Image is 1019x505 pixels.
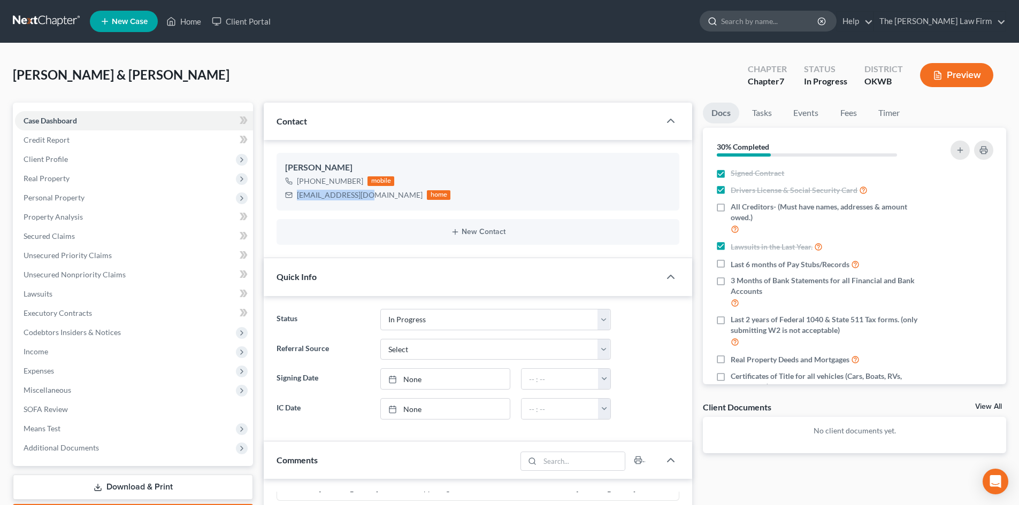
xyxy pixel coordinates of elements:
[24,135,70,144] span: Credit Report
[285,228,671,236] button: New Contact
[15,304,253,323] a: Executory Contracts
[271,339,374,360] label: Referral Source
[427,190,450,200] div: home
[15,284,253,304] a: Lawsuits
[731,242,813,252] span: Lawsuits in the Last Year.
[804,63,847,75] div: Status
[24,385,71,394] span: Miscellaneous
[367,176,394,186] div: mobile
[161,12,206,31] a: Home
[24,405,68,414] span: SOFA Review
[381,399,510,419] a: None
[731,259,849,270] span: Last 6 months of Pay Stubs/Records
[24,231,75,240] span: Secured Claims
[24,424,60,433] span: Means Test
[24,174,70,183] span: Real Property
[785,103,827,123] a: Events
[703,103,739,123] a: Docs
[277,455,318,465] span: Comments
[522,399,599,419] input: -- : --
[297,176,363,187] div: [PHONE_NUMBER]
[381,369,510,389] a: None
[24,212,83,221] span: Property Analysis
[15,265,253,284] a: Unsecured Nonpriority Claims
[271,368,374,390] label: Signing Date
[874,12,1006,31] a: The [PERSON_NAME] Law Firm
[24,328,121,337] span: Codebtors Insiders & Notices
[731,185,857,196] span: Drivers License & Social Security Card
[206,12,276,31] a: Client Portal
[285,161,671,174] div: [PERSON_NAME]
[297,190,423,200] div: [EMAIL_ADDRESS][DOMAIN_NAME]
[277,116,307,126] span: Contact
[731,201,921,223] span: All Creditors- (Must have names, addresses & amount owed.)
[24,366,54,375] span: Expenses
[24,251,112,260] span: Unsecured Priority Claims
[831,103,865,123] a: Fees
[920,63,993,87] button: Preview
[13,67,229,82] span: [PERSON_NAME] & [PERSON_NAME]
[748,63,787,75] div: Chapter
[983,469,1008,494] div: Open Intercom Messenger
[837,12,873,31] a: Help
[24,289,52,298] span: Lawsuits
[748,75,787,88] div: Chapter
[24,116,77,125] span: Case Dashboard
[717,142,769,151] strong: 30% Completed
[112,18,148,26] span: New Case
[731,354,849,365] span: Real Property Deeds and Mortgages
[804,75,847,88] div: In Progress
[731,168,784,178] span: Signed Contract
[15,111,253,130] a: Case Dashboard
[721,11,819,31] input: Search by name...
[870,103,908,123] a: Timer
[779,76,784,86] span: 7
[271,398,374,419] label: IC Date
[15,227,253,246] a: Secured Claims
[711,425,998,436] p: No client documents yet.
[24,270,126,279] span: Unsecured Nonpriority Claims
[522,369,599,389] input: -- : --
[15,400,253,419] a: SOFA Review
[24,154,68,164] span: Client Profile
[731,371,921,392] span: Certificates of Title for all vehicles (Cars, Boats, RVs, ATVs, Ect...) If its in your name, we n...
[271,309,374,330] label: Status
[975,403,1002,410] a: View All
[744,103,780,123] a: Tasks
[24,193,85,202] span: Personal Property
[864,75,903,88] div: OKWB
[540,452,625,470] input: Search...
[15,207,253,227] a: Property Analysis
[277,271,317,282] span: Quick Info
[24,308,92,317] span: Executory Contracts
[703,401,771,413] div: Client Documents
[731,275,921,297] span: 3 Months of Bank Statements for all Financial and Bank Accounts
[24,443,99,452] span: Additional Documents
[24,347,48,356] span: Income
[864,63,903,75] div: District
[13,475,253,500] a: Download & Print
[15,130,253,150] a: Credit Report
[15,246,253,265] a: Unsecured Priority Claims
[731,314,921,336] span: Last 2 years of Federal 1040 & State 511 Tax forms. (only submitting W2 is not acceptable)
